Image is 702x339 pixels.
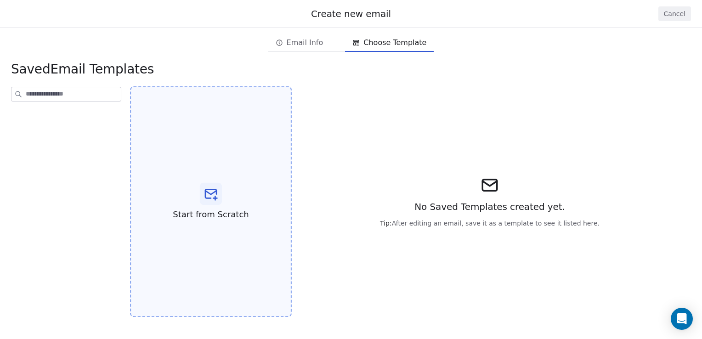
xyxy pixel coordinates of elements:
[380,219,600,228] span: After editing an email, save it as a template to see it listed here.
[363,37,426,48] span: Choose Template
[11,62,50,77] span: saved
[658,6,691,21] button: Cancel
[380,220,392,227] span: Tip:
[414,200,565,213] span: No Saved Templates created yet.
[173,209,249,220] span: Start from Scratch
[11,61,154,78] span: Email Templates
[268,34,434,52] div: email creation steps
[287,37,323,48] span: Email Info
[11,7,691,20] div: Create new email
[671,308,693,330] div: Open Intercom Messenger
